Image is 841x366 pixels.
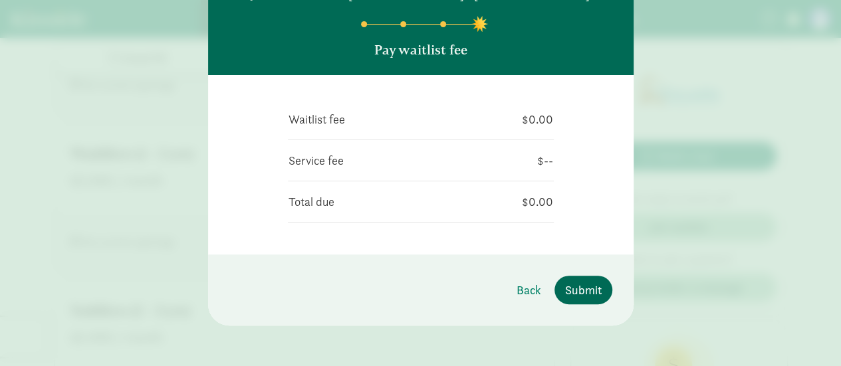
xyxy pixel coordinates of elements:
[491,151,554,170] td: $--
[374,41,467,59] p: Pay waitlist fee
[506,276,552,304] button: Back
[288,110,458,129] td: Waitlist fee
[457,110,553,129] td: $0.00
[288,192,445,211] td: Total due
[554,276,612,304] button: Submit
[288,151,491,170] td: Service fee
[445,192,553,211] td: $0.00
[565,281,602,299] span: Submit
[517,281,541,299] span: Back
